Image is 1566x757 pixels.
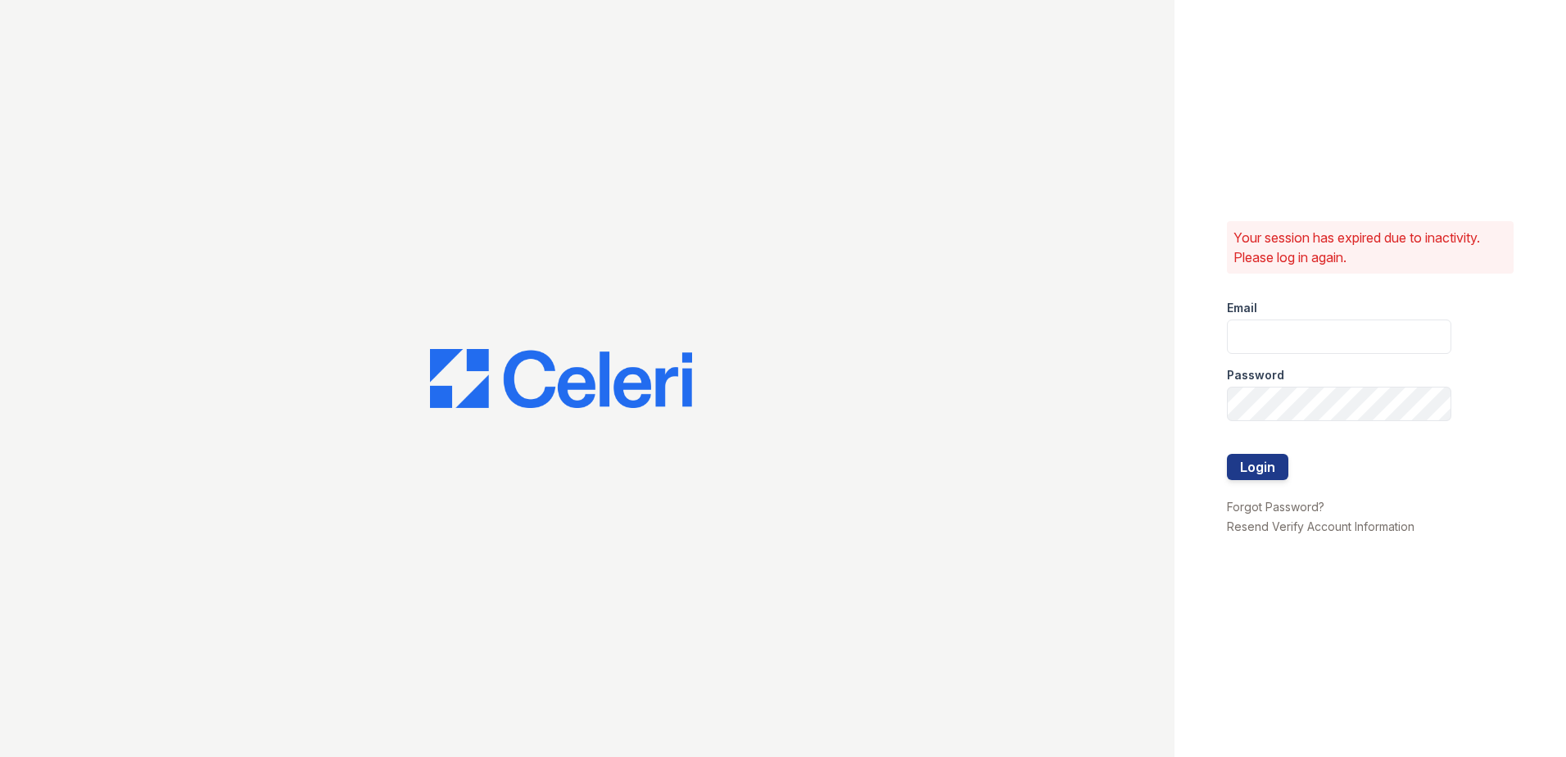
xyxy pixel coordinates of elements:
[430,349,692,408] img: CE_Logo_Blue-a8612792a0a2168367f1c8372b55b34899dd931a85d93a1a3d3e32e68fde9ad4.png
[1227,367,1284,383] label: Password
[1227,519,1414,533] a: Resend Verify Account Information
[1233,228,1507,267] p: Your session has expired due to inactivity. Please log in again.
[1227,500,1324,514] a: Forgot Password?
[1227,300,1257,316] label: Email
[1227,454,1288,480] button: Login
